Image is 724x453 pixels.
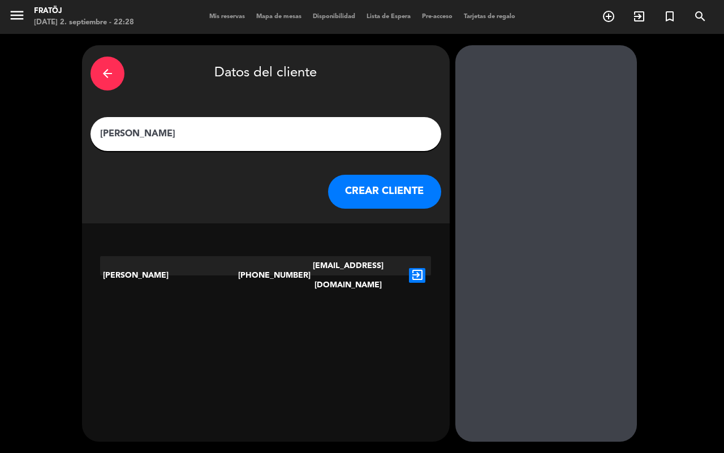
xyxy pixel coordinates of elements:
i: arrow_back [101,67,114,80]
button: CREAR CLIENTE [328,175,441,209]
button: menu [8,7,25,28]
span: Mapa de mesas [251,14,307,20]
span: Pre-acceso [416,14,458,20]
div: Fratöj [34,6,134,17]
div: [DATE] 2. septiembre - 22:28 [34,17,134,28]
i: add_circle_outline [602,10,615,23]
div: [PERSON_NAME] [100,256,238,295]
i: exit_to_app [409,268,425,283]
div: Datos del cliente [90,54,441,93]
i: exit_to_app [632,10,646,23]
i: turned_in_not [663,10,676,23]
i: search [693,10,707,23]
span: Tarjetas de regalo [458,14,521,20]
div: [PHONE_NUMBER] [238,256,294,295]
span: Disponibilidad [307,14,361,20]
i: menu [8,7,25,24]
span: Lista de Espera [361,14,416,20]
span: Mis reservas [204,14,251,20]
div: [EMAIL_ADDRESS][DOMAIN_NAME] [293,256,403,295]
input: Escriba nombre, correo electrónico o número de teléfono... [99,126,433,142]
